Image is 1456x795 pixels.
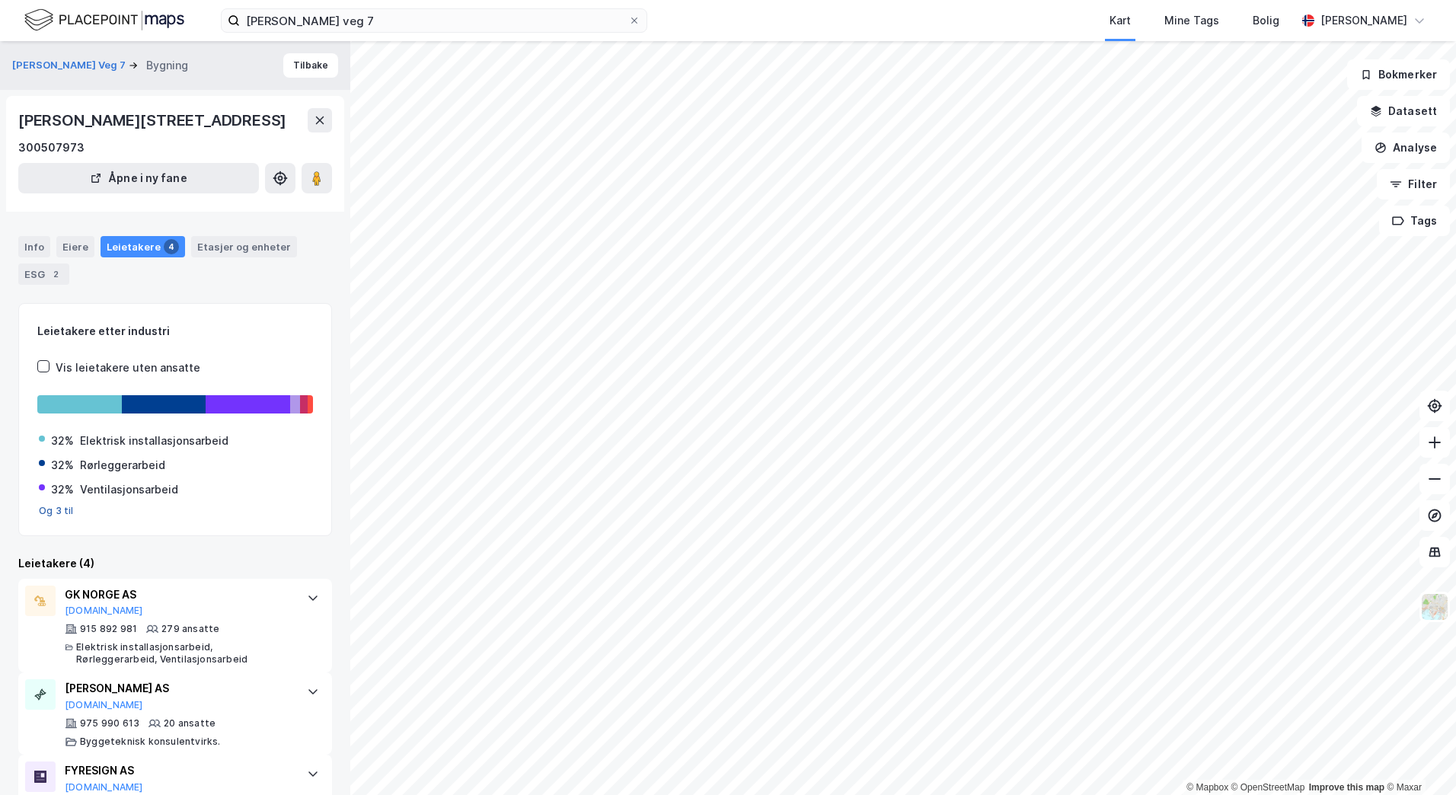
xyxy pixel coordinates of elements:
[18,108,289,132] div: [PERSON_NAME][STREET_ADDRESS]
[1362,132,1450,163] button: Analyse
[283,53,338,78] button: Tilbake
[80,736,221,748] div: Byggeteknisk konsulentvirks.
[1347,59,1450,90] button: Bokmerker
[1186,782,1228,793] a: Mapbox
[56,236,94,257] div: Eiere
[1379,206,1450,236] button: Tags
[65,699,143,711] button: [DOMAIN_NAME]
[161,623,219,635] div: 279 ansatte
[80,717,139,730] div: 975 990 613
[240,9,628,32] input: Søk på adresse, matrikkel, gårdeiere, leietakere eller personer
[1309,782,1384,793] a: Improve this map
[51,456,74,474] div: 32%
[1164,11,1219,30] div: Mine Tags
[80,623,137,635] div: 915 892 981
[80,481,178,499] div: Ventilasjonsarbeid
[1357,96,1450,126] button: Datasett
[48,267,63,282] div: 2
[197,240,291,254] div: Etasjer og enheter
[1420,592,1449,621] img: Z
[18,263,69,285] div: ESG
[80,432,228,450] div: Elektrisk installasjonsarbeid
[39,505,74,517] button: Og 3 til
[37,322,313,340] div: Leietakere etter industri
[18,236,50,257] div: Info
[1380,722,1456,795] div: Kontrollprogram for chat
[1110,11,1131,30] div: Kart
[164,239,179,254] div: 4
[18,139,85,157] div: 300507973
[65,586,292,604] div: GK NORGE AS
[1253,11,1279,30] div: Bolig
[51,481,74,499] div: 32%
[80,456,165,474] div: Rørleggerarbeid
[18,163,259,193] button: Åpne i ny fane
[65,761,292,780] div: FYRESIGN AS
[12,58,129,73] button: [PERSON_NAME] Veg 7
[65,679,292,698] div: [PERSON_NAME] AS
[56,359,200,377] div: Vis leietakere uten ansatte
[1377,169,1450,200] button: Filter
[1231,782,1305,793] a: OpenStreetMap
[65,605,143,617] button: [DOMAIN_NAME]
[146,56,188,75] div: Bygning
[18,554,332,573] div: Leietakere (4)
[65,781,143,793] button: [DOMAIN_NAME]
[51,432,74,450] div: 32%
[1320,11,1407,30] div: [PERSON_NAME]
[164,717,216,730] div: 20 ansatte
[24,7,184,34] img: logo.f888ab2527a4732fd821a326f86c7f29.svg
[1380,722,1456,795] iframe: Chat Widget
[76,641,292,666] div: Elektrisk installasjonsarbeid, Rørleggerarbeid, Ventilasjonsarbeid
[101,236,185,257] div: Leietakere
